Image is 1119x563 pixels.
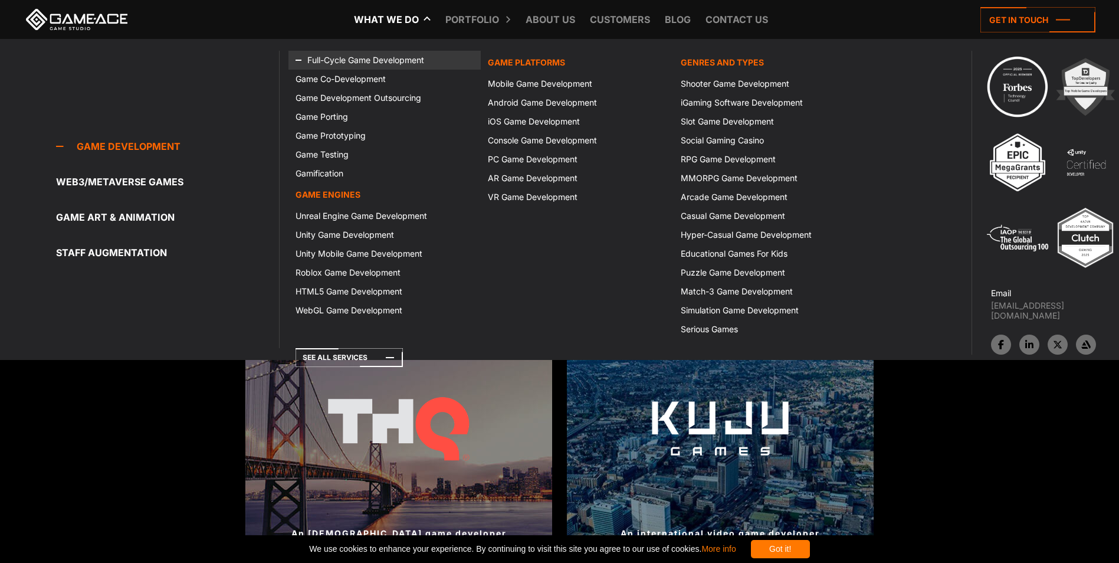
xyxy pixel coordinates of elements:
a: Game Testing [288,145,481,164]
a: Game Art & Animation [56,205,280,229]
a: Match-3 Game Development [674,282,866,301]
a: HTML5 Game Development [288,282,481,301]
a: Game Engines [288,183,481,207]
a: Genres and Types [674,51,866,74]
a: Game development [56,135,280,158]
a: Slot Game Development [674,112,866,131]
a: Get in touch [980,7,1095,32]
a: See All Services [296,348,403,367]
a: Mobile Game Development [481,74,673,93]
a: Hyper-Casual Game Development [674,225,866,244]
a: Arcade Game Development [674,188,866,207]
span: We use cookies to enhance your experience. By continuing to visit this site you agree to our use ... [309,540,736,558]
a: Game Prototyping [288,126,481,145]
a: Game Co-Development [288,70,481,89]
img: Top ar vr development company gaming 2025 game ace [1053,205,1118,270]
a: Unity Mobile Game Development [288,244,481,263]
a: Web3/Metaverse Games [56,170,280,194]
a: iOS Game Development [481,112,673,131]
a: Game platforms [481,51,673,74]
a: Educational Games For Kids [674,244,866,263]
a: Serious Games [674,320,866,339]
a: Full-Cycle Game Development [288,51,481,70]
a: Android Game Development [481,93,673,112]
a: Staff Augmentation [56,241,280,264]
a: iGaming Software Development [674,93,866,112]
a: Game Development Outsourcing [288,89,481,107]
a: Roblox Game Development [288,263,481,282]
a: [EMAIL_ADDRESS][DOMAIN_NAME] [991,300,1119,320]
div: Got it! [751,540,810,558]
a: AR Game Development [481,169,673,188]
img: 2 [1053,54,1118,119]
a: Shooter Game Development [674,74,866,93]
img: 3 [985,130,1050,195]
a: Social Gaming Casino [674,131,866,150]
a: Simulation Game Development [674,301,866,320]
div: An international video game developer [567,527,874,539]
img: 5 [985,205,1050,270]
a: Unreal Engine Game Development [288,207,481,225]
a: More info [701,544,736,554]
a: VR Game Development [481,188,673,207]
a: Unity Game Development [288,225,481,244]
a: Game Porting [288,107,481,126]
a: Casual Game Development [674,207,866,225]
a: Console Game Development [481,131,673,150]
img: 4 [1054,130,1118,195]
a: RPG Game Development [674,150,866,169]
a: Puzzle Game Development [674,263,866,282]
a: WebGL Game Development [288,301,481,320]
a: MMORPG Game Development [674,169,866,188]
a: PC Game Development [481,150,673,169]
a: Gamification [288,164,481,183]
img: Technology council badge program ace 2025 game ace [985,54,1050,119]
strong: Email [991,288,1011,298]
